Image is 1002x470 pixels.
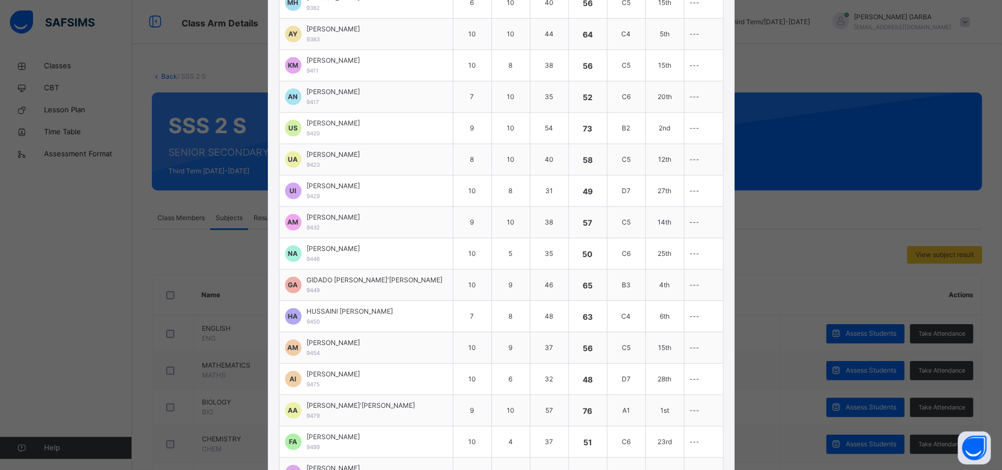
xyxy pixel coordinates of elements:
span: 10 [468,343,476,352]
span: FA [289,437,297,447]
span: D7 [622,375,631,383]
span: 23rd [658,438,672,446]
span: UA [288,155,298,165]
span: 64 [583,30,593,39]
span: [PERSON_NAME] [307,118,360,128]
span: 14th [658,218,672,226]
span: 6th [660,312,670,320]
span: HUSSAINI [PERSON_NAME] [307,307,393,316]
span: 51 [583,438,592,447]
span: 35 [545,249,554,258]
span: 9417 [307,99,320,105]
span: --- [690,218,700,226]
span: 38 [545,61,554,69]
span: 50 [583,249,593,259]
span: 9429 [307,193,320,199]
span: 8 [509,61,513,69]
span: AI [290,374,297,384]
span: 46 [545,281,554,289]
span: GA [288,280,298,290]
span: 15th [658,343,671,352]
span: 8 [509,312,513,320]
span: --- [690,187,700,195]
span: C5 [622,61,631,69]
span: --- [690,249,700,258]
span: 73 [583,124,593,133]
span: --- [690,343,700,352]
span: 32 [545,375,554,383]
span: 8 [470,155,474,163]
span: 10 [507,406,514,414]
span: C5 [622,218,631,226]
span: 9 [470,406,474,414]
span: [PERSON_NAME] [307,244,360,254]
span: 57 [583,218,593,227]
span: [PERSON_NAME] [307,432,360,442]
span: 4 [508,438,513,446]
span: 12th [658,155,671,163]
span: B2 [622,124,631,132]
span: [PERSON_NAME]'[PERSON_NAME] [307,401,415,411]
span: 38 [545,218,554,226]
span: 31 [545,187,553,195]
span: AY [288,29,298,39]
span: AM [288,343,299,353]
span: 63 [583,312,593,321]
span: UI [290,186,297,196]
span: [PERSON_NAME] [307,24,360,34]
span: 9 [470,218,474,226]
span: 65 [583,281,593,290]
span: 6 [509,375,513,383]
span: 10 [468,30,476,38]
span: C4 [622,30,631,38]
span: 7 [470,312,474,320]
span: [PERSON_NAME] [307,150,360,160]
span: 35 [545,92,554,101]
span: --- [690,375,700,383]
span: 9 [509,281,513,289]
span: [PERSON_NAME] [307,181,360,191]
span: 9454 [307,349,320,356]
span: --- [690,406,700,414]
span: 10 [468,281,476,289]
span: 49 [583,187,593,196]
span: 20th [658,92,672,101]
span: --- [690,438,700,446]
span: 9383 [307,36,320,42]
span: B3 [622,281,631,289]
span: C6 [622,92,631,101]
span: D7 [622,187,631,195]
span: 9450 [307,318,320,325]
span: KM [288,61,298,70]
span: --- [690,92,700,101]
span: --- [690,61,700,69]
span: 76 [583,406,593,416]
span: 9475 [307,381,320,387]
span: 10 [507,30,514,38]
span: AM [288,217,299,227]
span: 9432 [307,224,320,231]
span: --- [690,155,700,163]
span: 10 [507,124,514,132]
span: 56 [583,61,593,70]
span: NA [288,249,298,259]
span: 48 [545,312,554,320]
span: 10 [468,187,476,195]
span: 27th [658,187,672,195]
span: 54 [545,124,554,132]
span: HA [288,311,298,321]
span: C6 [622,438,631,446]
span: 10 [468,249,476,258]
span: 10 [507,155,514,163]
span: 37 [545,438,554,446]
span: 10 [468,61,476,69]
button: Open asap [958,431,991,464]
span: 28th [658,375,672,383]
span: 9499 [307,444,320,450]
span: 9479 [307,412,320,419]
span: [PERSON_NAME] [307,338,360,348]
span: AN [288,92,298,102]
span: --- [690,124,700,132]
span: --- [690,312,700,320]
span: 2nd [659,124,671,132]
